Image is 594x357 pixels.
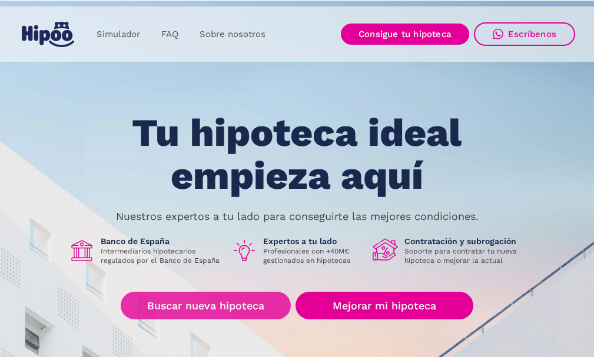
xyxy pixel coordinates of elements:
[74,112,520,197] h1: Tu hipoteca ideal empieza aquí
[101,236,222,246] h1: Banco de España
[263,246,363,265] p: Profesionales con +40M€ gestionados en hipotecas
[101,246,222,265] p: Intermediarios hipotecarios regulados por el Banco de España
[296,292,473,319] a: Mejorar mi hipoteca
[116,212,479,221] p: Nuestros expertos a tu lado para conseguirte las mejores condiciones.
[121,292,291,319] a: Buscar nueva hipoteca
[508,29,556,39] div: Escríbenos
[263,236,363,246] h1: Expertos a tu lado
[189,23,276,46] a: Sobre nosotros
[404,246,526,265] p: Soporte para contratar tu nueva hipoteca o mejorar la actual
[404,236,526,246] h1: Contratación y subrogación
[341,24,469,45] a: Consigue tu hipoteca
[151,23,189,46] a: FAQ
[19,17,77,52] a: home
[86,23,151,46] a: Simulador
[474,22,575,46] a: Escríbenos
